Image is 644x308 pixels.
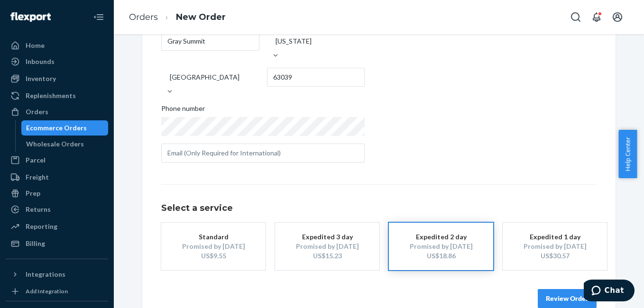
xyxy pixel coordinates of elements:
[170,72,239,82] div: [GEOGRAPHIC_DATA]
[121,3,233,31] ol: breadcrumbs
[26,205,51,214] div: Returns
[176,12,226,22] a: New Order
[289,251,365,261] div: US$15.23
[566,8,585,27] button: Open Search Box
[26,57,55,66] div: Inbounds
[6,88,108,103] a: Replenishments
[6,54,108,69] a: Inbounds
[21,120,109,136] a: Ecommerce Orders
[26,222,57,231] div: Reporting
[503,223,607,270] button: Expedited 1 dayPromised by [DATE]US$30.57
[129,12,158,22] a: Orders
[161,32,259,51] input: City
[26,107,48,117] div: Orders
[403,251,479,261] div: US$18.86
[26,91,76,100] div: Replenishments
[10,12,51,22] img: Flexport logo
[6,38,108,53] a: Home
[538,289,597,308] button: Review Order
[517,251,593,261] div: US$30.57
[289,242,365,251] div: Promised by [DATE]
[6,153,108,168] a: Parcel
[161,144,365,163] input: Email (Only Required for International)
[587,8,606,27] button: Open notifications
[6,236,108,251] a: Billing
[161,204,597,213] h1: Select a service
[275,223,379,270] button: Expedited 3 dayPromised by [DATE]US$15.23
[26,270,65,279] div: Integrations
[618,130,637,178] button: Help Center
[26,189,40,198] div: Prep
[89,8,108,27] button: Close Navigation
[6,219,108,234] a: Reporting
[389,223,493,270] button: Expedited 2 dayPromised by [DATE]US$18.86
[608,8,627,27] button: Open account menu
[6,202,108,217] a: Returns
[403,232,479,242] div: Expedited 2 day
[26,287,68,295] div: Add Integration
[267,68,365,87] input: ZIP Code
[175,242,251,251] div: Promised by [DATE]
[169,72,170,82] input: [GEOGRAPHIC_DATA]
[276,36,312,46] div: [US_STATE]
[584,280,635,303] iframe: Opens a widget where you can chat to one of our agents
[6,104,108,119] a: Orders
[175,232,251,242] div: Standard
[403,242,479,251] div: Promised by [DATE]
[517,242,593,251] div: Promised by [DATE]
[26,139,84,149] div: Wholesale Orders
[21,136,109,152] a: Wholesale Orders
[26,239,45,248] div: Billing
[6,71,108,86] a: Inventory
[26,172,49,182] div: Freight
[175,251,251,261] div: US$9.55
[26,41,45,50] div: Home
[26,123,87,133] div: Ecommerce Orders
[6,267,108,282] button: Integrations
[6,170,108,185] a: Freight
[26,74,56,83] div: Inventory
[161,104,205,117] span: Phone number
[161,223,266,270] button: StandardPromised by [DATE]US$9.55
[26,155,46,165] div: Parcel
[517,232,593,242] div: Expedited 1 day
[6,186,108,201] a: Prep
[289,232,365,242] div: Expedited 3 day
[6,286,108,297] a: Add Integration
